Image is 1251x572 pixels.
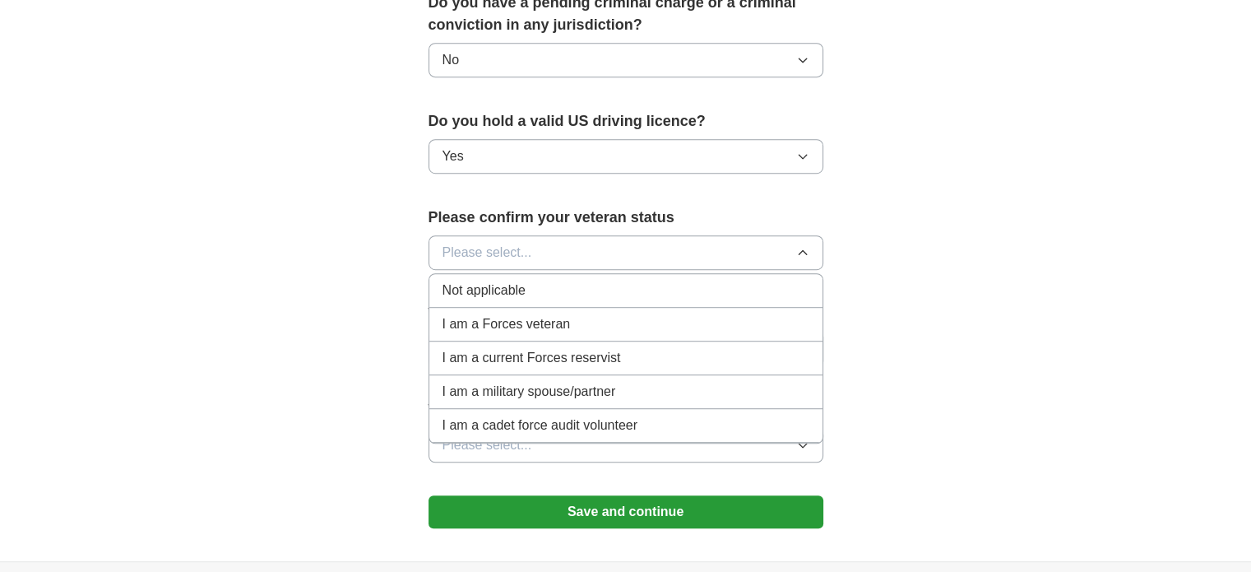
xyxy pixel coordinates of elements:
label: Please confirm your veteran status [429,207,823,229]
span: I am a current Forces reservist [442,348,621,368]
span: I am a military spouse/partner [442,382,616,402]
label: Do you hold a valid US driving licence? [429,110,823,133]
button: Please select... [429,428,823,463]
button: No [429,43,823,77]
span: Please select... [442,243,532,263]
button: Yes [429,139,823,174]
button: Please select... [429,235,823,270]
span: Not applicable [442,281,526,300]
button: Save and continue [429,495,823,528]
span: I am a Forces veteran [442,314,571,334]
span: Yes [442,146,464,166]
span: No [442,50,459,70]
span: Please select... [442,435,532,455]
span: I am a cadet force audit volunteer [442,416,637,435]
